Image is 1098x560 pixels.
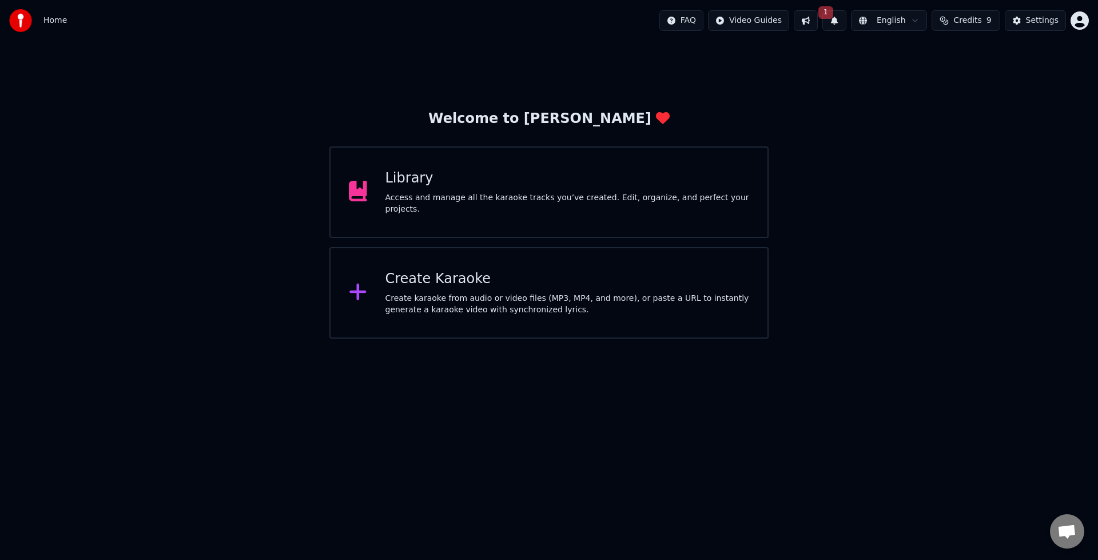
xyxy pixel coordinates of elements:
[953,15,981,26] span: Credits
[708,10,789,31] button: Video Guides
[385,192,750,215] div: Access and manage all the karaoke tracks you’ve created. Edit, organize, and perfect your projects.
[818,6,833,19] span: 1
[1026,15,1059,26] div: Settings
[385,270,750,288] div: Create Karaoke
[986,15,992,26] span: 9
[822,10,846,31] button: 1
[385,169,750,188] div: Library
[43,15,67,26] span: Home
[932,10,1000,31] button: Credits9
[659,10,703,31] button: FAQ
[1050,514,1084,549] div: Open chat
[1005,10,1066,31] button: Settings
[428,110,670,128] div: Welcome to [PERSON_NAME]
[43,15,67,26] nav: breadcrumb
[385,293,750,316] div: Create karaoke from audio or video files (MP3, MP4, and more), or paste a URL to instantly genera...
[9,9,32,32] img: youka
